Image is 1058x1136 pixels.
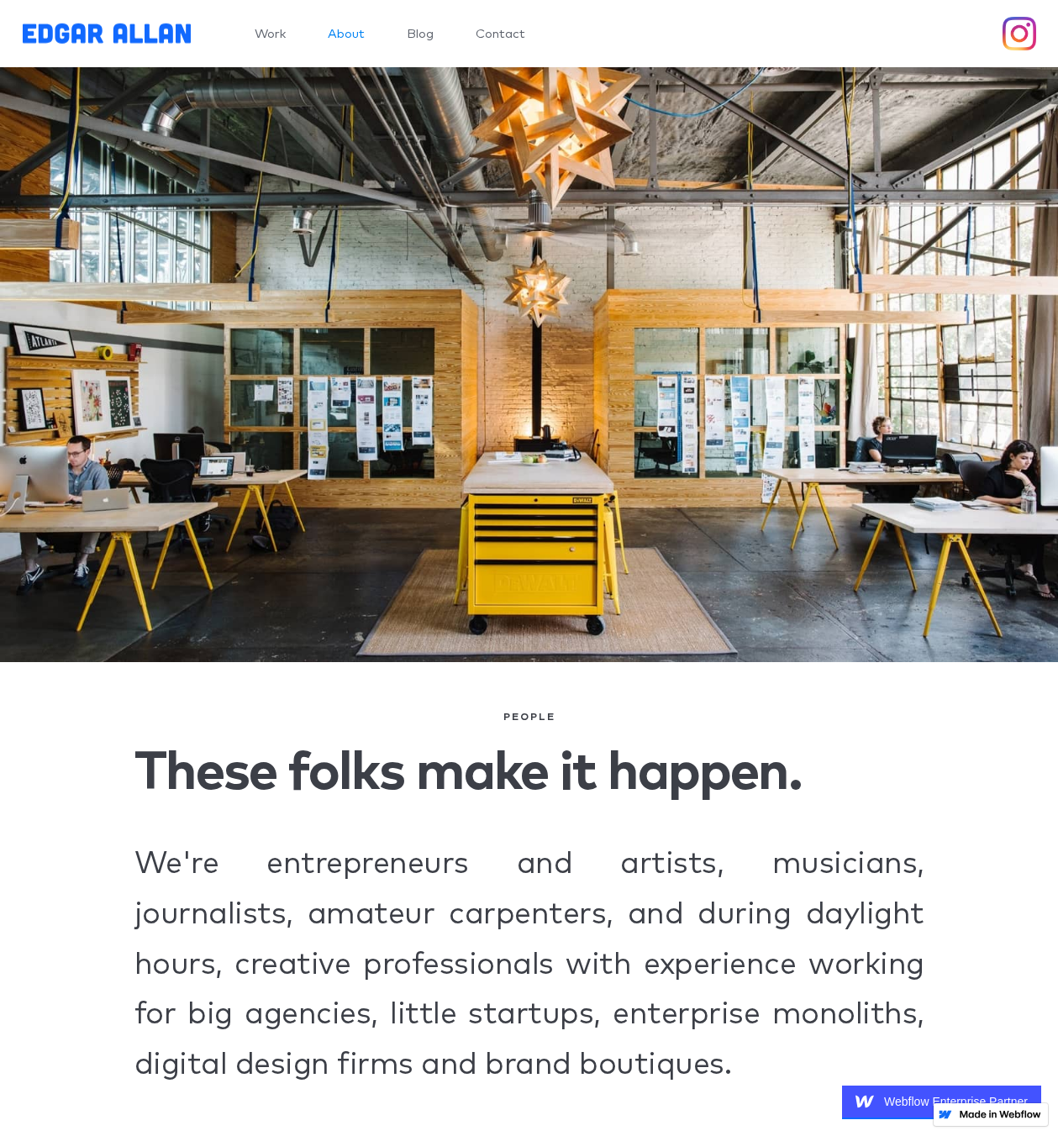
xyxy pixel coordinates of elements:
a: Blog [407,28,434,40]
h2: These folks make it happen. [134,739,924,807]
a: Contact [476,28,525,40]
p: We're entrepreneurs and artists, musicians, journalists, amateur carpenters, and during daylight ... [134,840,924,1091]
a: Webflow Enterprise Partner [842,1086,1041,1119]
img: Made in Webflow [959,1110,1041,1118]
a: Work [255,28,286,40]
h4: PEOPLE [134,713,924,723]
img: Webflow [855,1092,874,1111]
a: About [328,28,365,40]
